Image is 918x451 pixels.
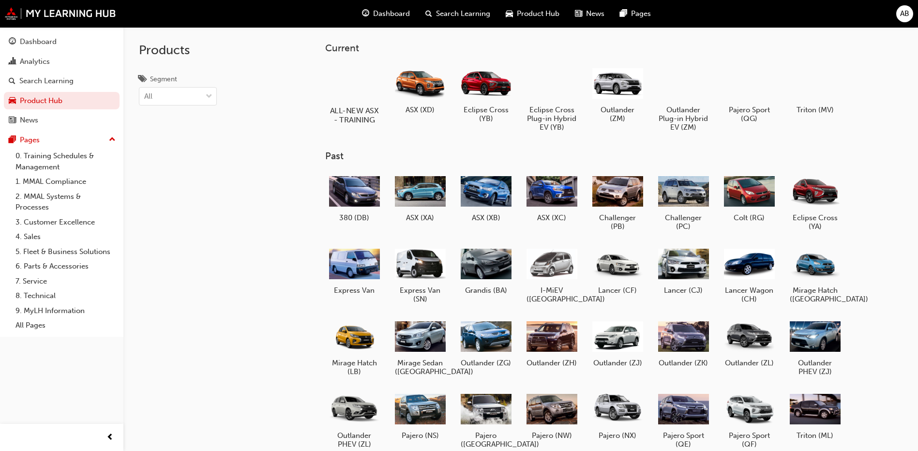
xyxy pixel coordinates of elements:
a: ASX (XB) [457,170,515,226]
a: Lancer (CJ) [654,242,712,299]
a: ALL-NEW ASX - TRAINING [325,61,383,126]
div: All [144,91,152,102]
a: Grandis (BA) [457,242,515,299]
h5: Pajero (NW) [527,431,577,440]
h5: Outlander PHEV (ZL) [329,431,380,449]
h5: Mirage Hatch ([GEOGRAPHIC_DATA]) [790,286,841,303]
div: Analytics [20,56,50,67]
button: AB [896,5,913,22]
span: Dashboard [373,8,410,19]
span: search-icon [9,77,15,86]
h5: ASX (XB) [461,213,512,222]
a: 0. Training Schedules & Management [12,149,120,174]
a: Analytics [4,53,120,71]
h5: Express Van [329,286,380,295]
h3: Past [325,150,875,162]
span: up-icon [109,134,116,146]
img: mmal [5,7,116,20]
a: 4. Sales [12,229,120,244]
a: Eclipse Cross (YA) [786,170,844,235]
a: 2. MMAL Systems & Processes [12,189,120,215]
a: Lancer Wagon (CH) [720,242,778,307]
h5: Outlander PHEV (ZJ) [790,359,841,376]
h5: 380 (DB) [329,213,380,222]
h5: Lancer (CF) [592,286,643,295]
a: news-iconNews [567,4,612,24]
span: Search Learning [436,8,490,19]
h5: Pajero (NX) [592,431,643,440]
div: News [20,115,38,126]
a: Eclipse Cross (YB) [457,61,515,126]
span: down-icon [206,90,212,103]
h5: Outlander (ZG) [461,359,512,367]
h2: Products [139,43,217,58]
span: guage-icon [362,8,369,20]
a: 8. Technical [12,288,120,303]
h5: Outlander (ZJ) [592,359,643,367]
a: Pajero Sport (QG) [720,61,778,126]
span: chart-icon [9,58,16,66]
h5: ASX (XC) [527,213,577,222]
span: news-icon [9,116,16,125]
a: 9. MyLH Information [12,303,120,318]
h5: Eclipse Cross (YA) [790,213,841,231]
div: Pages [20,135,40,146]
a: News [4,111,120,129]
h5: Lancer (CJ) [658,286,709,295]
a: car-iconProduct Hub [498,4,567,24]
a: Eclipse Cross Plug-in Hybrid EV (YB) [523,61,581,135]
button: Pages [4,131,120,149]
a: Mirage Hatch ([GEOGRAPHIC_DATA]) [786,242,844,307]
h5: Outlander Plug-in Hybrid EV (ZM) [658,105,709,132]
span: News [586,8,604,19]
button: DashboardAnalyticsSearch LearningProduct HubNews [4,31,120,131]
h5: Mirage Hatch (LB) [329,359,380,376]
span: tags-icon [139,75,146,84]
h5: Lancer Wagon (CH) [724,286,775,303]
span: pages-icon [620,8,627,20]
a: Outlander (ZL) [720,315,778,371]
h5: Eclipse Cross (YB) [461,105,512,123]
a: Outlander PHEV (ZJ) [786,315,844,380]
a: Pajero (NW) [523,388,581,444]
h5: Colt (RG) [724,213,775,222]
a: Challenger (PC) [654,170,712,235]
h5: Outlander (ZK) [658,359,709,367]
h3: Current [325,43,875,54]
a: Lancer (CF) [588,242,647,299]
h5: Pajero ([GEOGRAPHIC_DATA]) [461,431,512,449]
span: Product Hub [517,8,559,19]
a: Triton (MV) [786,61,844,118]
h5: Eclipse Cross Plug-in Hybrid EV (YB) [527,105,577,132]
h5: Challenger (PC) [658,213,709,231]
a: All Pages [12,318,120,333]
span: AB [900,8,909,19]
h5: ASX (XA) [395,213,446,222]
h5: Challenger (PB) [592,213,643,231]
a: ASX (XA) [391,170,449,226]
a: Mirage Hatch (LB) [325,315,383,380]
span: pages-icon [9,136,16,145]
a: 5. Fleet & Business Solutions [12,244,120,259]
a: Product Hub [4,92,120,110]
div: Segment [150,75,177,84]
a: Outlander (ZM) [588,61,647,126]
a: Outlander Plug-in Hybrid EV (ZM) [654,61,712,135]
a: guage-iconDashboard [354,4,418,24]
span: search-icon [425,8,432,20]
h5: ALL-NEW ASX - TRAINING [328,106,381,124]
h5: Pajero Sport (QG) [724,105,775,123]
a: ASX (XD) [391,61,449,118]
a: Mirage Sedan ([GEOGRAPHIC_DATA]) [391,315,449,380]
span: prev-icon [106,432,114,444]
a: Search Learning [4,72,120,90]
h5: Triton (ML) [790,431,841,440]
h5: Grandis (BA) [461,286,512,295]
span: car-icon [506,8,513,20]
span: guage-icon [9,38,16,46]
h5: Outlander (ZH) [527,359,577,367]
a: Pajero (NX) [588,388,647,444]
a: 7. Service [12,274,120,289]
a: Outlander (ZJ) [588,315,647,371]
